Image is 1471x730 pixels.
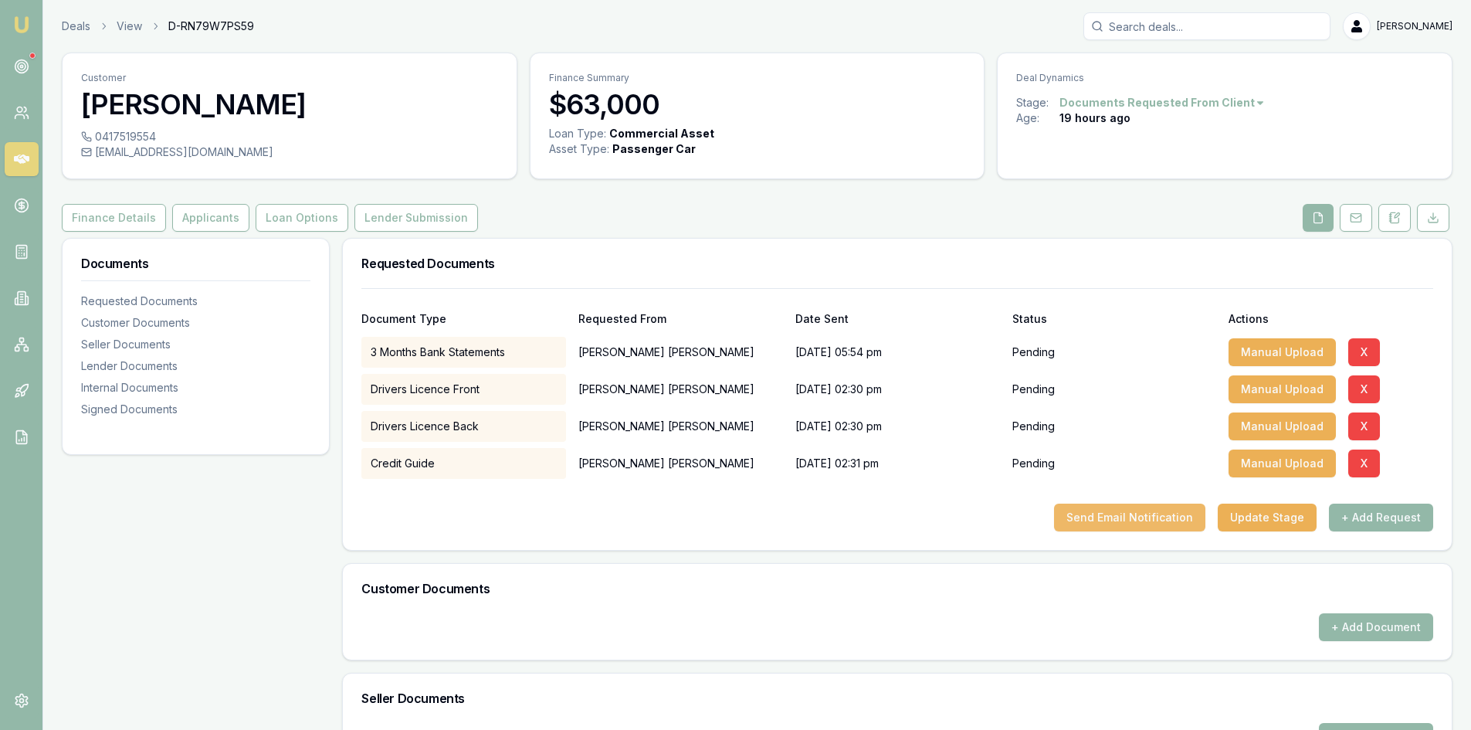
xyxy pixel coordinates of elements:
a: Finance Details [62,204,169,232]
p: [PERSON_NAME] [PERSON_NAME] [578,374,783,405]
button: X [1348,413,1380,440]
div: Passenger Car [612,141,696,157]
button: X [1348,450,1380,477]
button: + Add Document [1319,613,1433,641]
div: Status [1012,314,1217,324]
div: Seller Documents [81,337,310,352]
div: Customer Documents [81,315,310,331]
span: [PERSON_NAME] [1377,20,1452,32]
nav: breadcrumb [62,19,254,34]
div: 19 hours ago [1059,110,1130,126]
button: + Add Request [1329,504,1433,531]
div: 3 Months Bank Statements [361,337,566,368]
h3: Requested Documents [361,257,1433,270]
p: [PERSON_NAME] [PERSON_NAME] [578,411,783,442]
h3: Documents [81,257,310,270]
div: Loan Type: [549,126,606,141]
div: Requested From [578,314,783,324]
div: Requested Documents [81,294,310,309]
button: Manual Upload [1229,375,1336,403]
div: Asset Type : [549,141,609,157]
h3: $63,000 [549,89,966,120]
p: [PERSON_NAME] [PERSON_NAME] [578,337,783,368]
div: Document Type [361,314,566,324]
p: Pending [1012,419,1055,434]
a: Applicants [169,204,253,232]
button: Send Email Notification [1054,504,1205,531]
div: [DATE] 02:30 pm [795,374,1000,405]
p: Finance Summary [549,72,966,84]
p: Pending [1012,345,1055,360]
button: Update Stage [1218,504,1317,531]
div: Actions [1229,314,1433,324]
h3: Customer Documents [361,582,1433,595]
input: Search deals [1083,12,1330,40]
div: [DATE] 02:31 pm [795,448,1000,479]
span: D-RN79W7PS59 [168,19,254,34]
button: X [1348,375,1380,403]
div: Drivers Licence Back [361,411,566,442]
h3: Seller Documents [361,692,1433,705]
p: Pending [1012,382,1055,397]
div: Drivers Licence Front [361,374,566,405]
button: Manual Upload [1229,450,1336,477]
div: Lender Documents [81,358,310,374]
button: Documents Requested From Client [1059,95,1266,110]
p: [PERSON_NAME] [PERSON_NAME] [578,448,783,479]
button: Manual Upload [1229,338,1336,366]
div: [EMAIL_ADDRESS][DOMAIN_NAME] [81,144,498,160]
div: Date Sent [795,314,1000,324]
div: Internal Documents [81,380,310,396]
div: [DATE] 05:54 pm [795,337,1000,368]
a: View [117,19,142,34]
div: Credit Guide [361,448,566,479]
button: Loan Options [256,204,348,232]
button: Finance Details [62,204,166,232]
p: Customer [81,72,498,84]
a: Loan Options [253,204,351,232]
div: Commercial Asset [609,126,714,141]
div: Age: [1016,110,1059,126]
img: emu-icon-u.png [12,15,31,34]
h3: [PERSON_NAME] [81,89,498,120]
div: [DATE] 02:30 pm [795,411,1000,442]
button: X [1348,338,1380,366]
div: 0417519554 [81,129,498,144]
button: Applicants [172,204,249,232]
p: Deal Dynamics [1016,72,1433,84]
button: Lender Submission [354,204,478,232]
button: Manual Upload [1229,413,1336,440]
a: Lender Submission [351,204,481,232]
div: Stage: [1016,95,1059,110]
div: Signed Documents [81,402,310,417]
a: Deals [62,19,90,34]
p: Pending [1012,456,1055,471]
